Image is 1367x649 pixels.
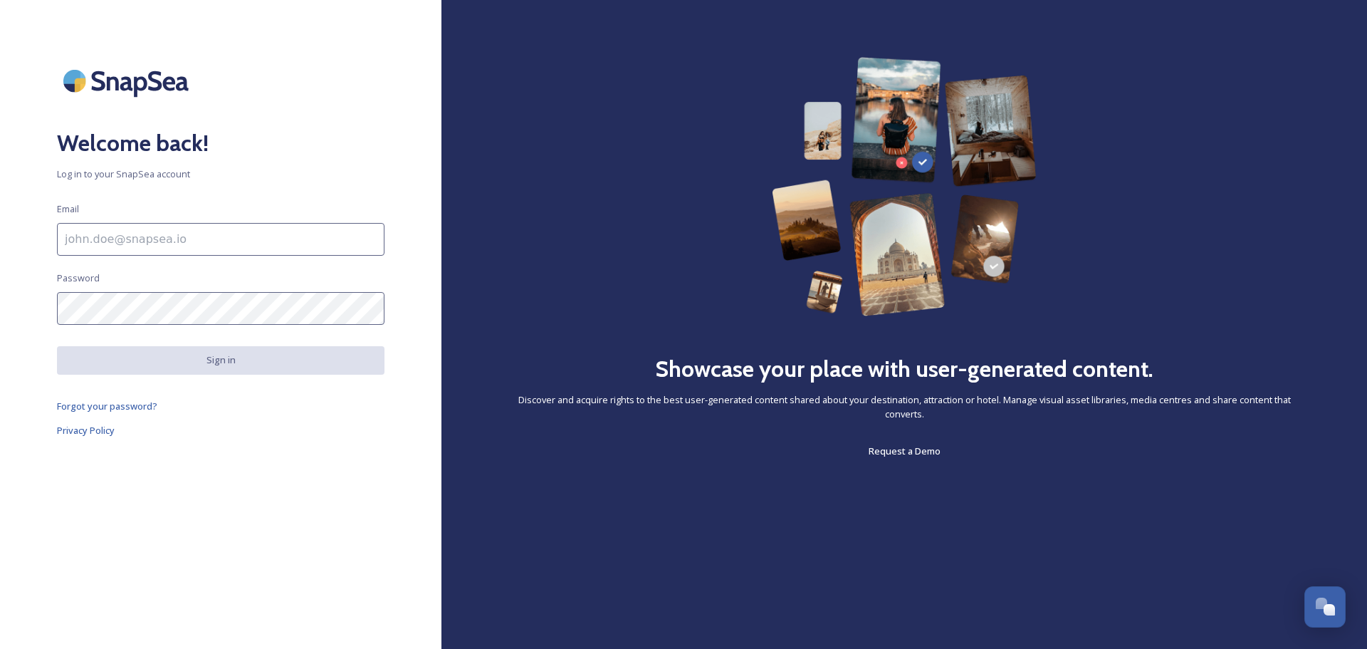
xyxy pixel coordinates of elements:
[57,398,384,415] a: Forgot your password?
[655,352,1153,386] h2: Showcase your place with user-generated content.
[57,57,199,105] img: SnapSea Logo
[57,271,100,285] span: Password
[869,442,941,460] a: Request a Demo
[869,445,941,457] span: Request a Demo
[57,400,157,412] span: Forgot your password?
[57,167,384,181] span: Log in to your SnapSea account
[57,422,384,439] a: Privacy Policy
[498,393,1310,420] span: Discover and acquire rights to the best user-generated content shared about your destination, att...
[57,202,79,216] span: Email
[57,223,384,256] input: john.doe@snapsea.io
[772,57,1037,316] img: 63b42ca75bacad526042e722_Group%20154-p-800.png
[57,126,384,160] h2: Welcome back!
[1304,586,1346,628] button: Open Chat
[57,346,384,374] button: Sign in
[57,424,115,437] span: Privacy Policy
